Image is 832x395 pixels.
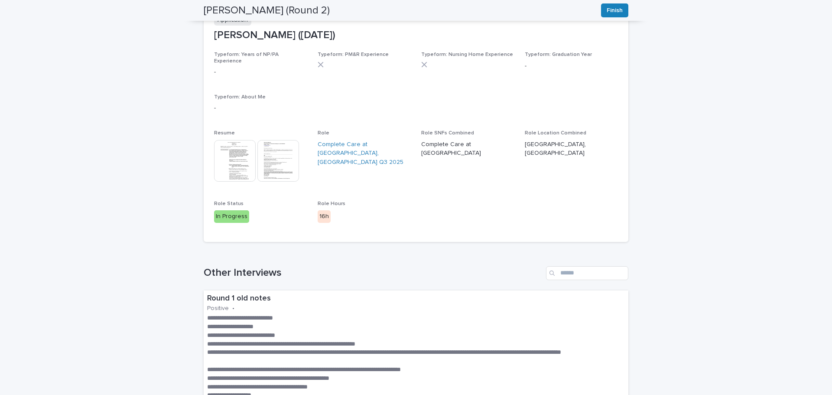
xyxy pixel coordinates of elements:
span: Role SNFs Combined [421,131,474,136]
span: Finish [607,6,623,15]
div: 16h [318,210,331,223]
span: Typeform: Nursing Home Experience [421,52,513,57]
button: Finish [601,3,628,17]
p: - [525,62,618,71]
span: Typeform: About Me [214,95,266,100]
p: [GEOGRAPHIC_DATA], [GEOGRAPHIC_DATA] [525,140,618,158]
span: Role [318,131,329,136]
span: Role Location Combined [525,131,586,136]
span: Typeform: Years of NP/PA Experience [214,52,279,63]
p: Round 1 old notes [207,294,625,304]
span: Role Status [214,201,244,206]
span: Role Hours [318,201,345,206]
span: Resume [214,131,235,136]
h1: Other Interviews [204,267,543,279]
span: Typeform: PM&R Experience [318,52,389,57]
input: Search [546,266,628,280]
p: - [214,68,307,77]
p: Positive [207,305,229,312]
a: Complete Care at [GEOGRAPHIC_DATA], [GEOGRAPHIC_DATA] Q3 2025 [318,140,411,167]
p: - [214,104,618,113]
p: Complete Care at [GEOGRAPHIC_DATA] [421,140,514,158]
p: [PERSON_NAME] ([DATE]) [214,29,618,42]
div: In Progress [214,210,249,223]
span: Typeform: Graduation Year [525,52,592,57]
p: • [232,305,234,312]
h2: [PERSON_NAME] (Round 2) [204,4,330,17]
